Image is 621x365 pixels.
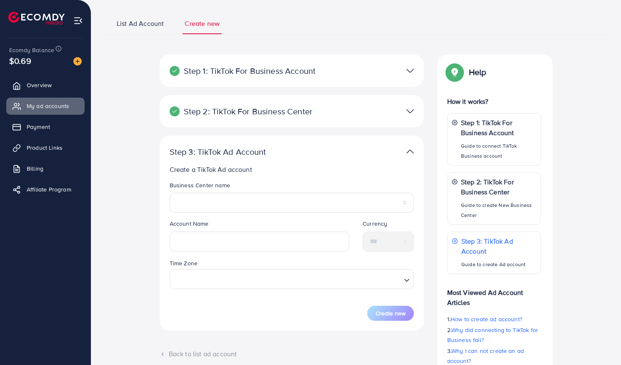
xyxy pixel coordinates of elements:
[447,65,462,80] img: Popup guide
[447,96,541,106] p: How it works?
[6,181,85,198] a: Affiliate Program
[406,146,414,158] img: TikTok partner
[73,57,82,65] img: image
[160,349,424,359] div: Back to list ad account
[461,259,536,269] p: Guide to create Ad account
[363,219,414,231] legend: Currency
[170,219,350,231] legend: Account Name
[461,141,537,161] p: Guide to connect TikTok Business account
[367,306,414,321] button: Create new
[447,314,541,324] p: 1.
[27,164,43,173] span: Billing
[406,65,414,77] img: TikTok partner
[461,200,537,220] p: Guide to create New Business Center
[8,12,65,25] img: logo
[447,347,524,365] span: Why I can not create an ad account?
[447,281,541,307] p: Most Viewed Ad Account Articles
[451,315,522,323] span: How to create ad account?
[27,102,69,110] span: My ad accounts
[170,106,328,116] p: Step 2: TikTok For Business Center
[6,77,85,93] a: Overview
[461,177,537,197] p: Step 2: TikTok For Business Center
[6,118,85,135] a: Payment
[469,67,486,77] p: Help
[27,143,63,152] span: Product Links
[170,164,417,174] p: Create a TikTok Ad account
[376,309,406,317] span: Create new
[170,147,328,157] p: Step 3: TikTok Ad Account
[586,327,615,359] iframe: Chat
[170,259,198,267] label: Time Zone
[461,236,536,256] p: Step 3: TikTok Ad Account
[9,46,54,54] span: Ecomdy Balance
[173,272,401,287] input: Search for option
[185,19,220,28] span: Create new
[170,181,414,193] legend: Business Center name
[27,81,52,89] span: Overview
[6,160,85,177] a: Billing
[461,118,537,138] p: Step 1: TikTok For Business Account
[9,55,31,67] span: $0.69
[406,105,414,117] img: TikTok partner
[447,326,538,344] span: Why did connecting to TikTok for Business fail?
[27,185,71,194] span: Affiliate Program
[27,123,50,131] span: Payment
[6,98,85,114] a: My ad accounts
[73,16,83,25] img: menu
[117,19,164,28] span: List Ad Account
[170,269,414,289] div: Search for option
[170,66,328,76] p: Step 1: TikTok For Business Account
[447,325,541,345] p: 2.
[6,139,85,156] a: Product Links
